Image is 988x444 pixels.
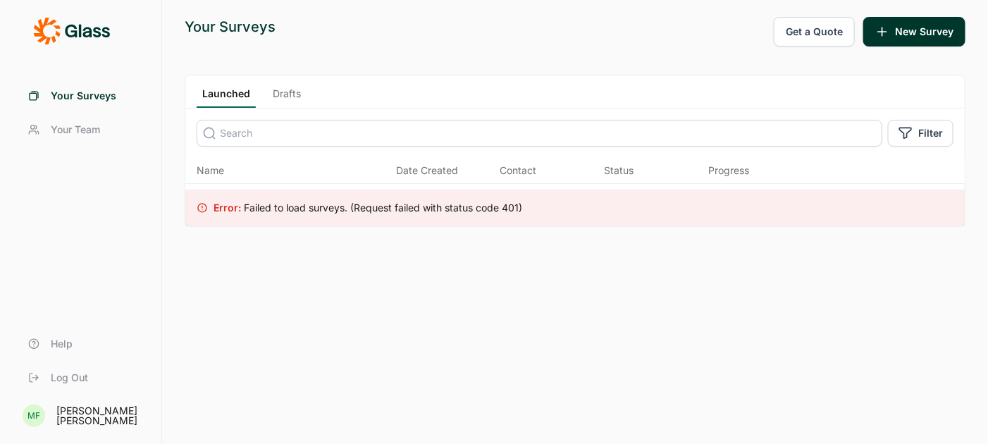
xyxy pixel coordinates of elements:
a: Drafts [267,87,307,108]
span: Filter [918,126,943,140]
div: MF [23,405,45,427]
div: Your Surveys [185,17,276,37]
div: [PERSON_NAME] [PERSON_NAME] [56,406,144,426]
button: Get a Quote [774,17,855,47]
span: Help [51,337,73,351]
button: Filter [888,120,953,147]
p: Failed to load surveys. (Request failed with status code 401) [214,201,522,215]
button: New Survey [863,17,965,47]
span: Name [197,164,224,178]
span: Log Out [51,371,88,385]
div: Status [605,164,634,178]
span: Your Team [51,123,100,137]
span: Date Created [396,164,458,178]
a: Launched [197,87,256,108]
input: Search [197,120,882,147]
div: Progress [708,164,749,178]
div: Contact [500,164,537,178]
span: Your Surveys [51,89,116,103]
span: Error: [214,202,241,214]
